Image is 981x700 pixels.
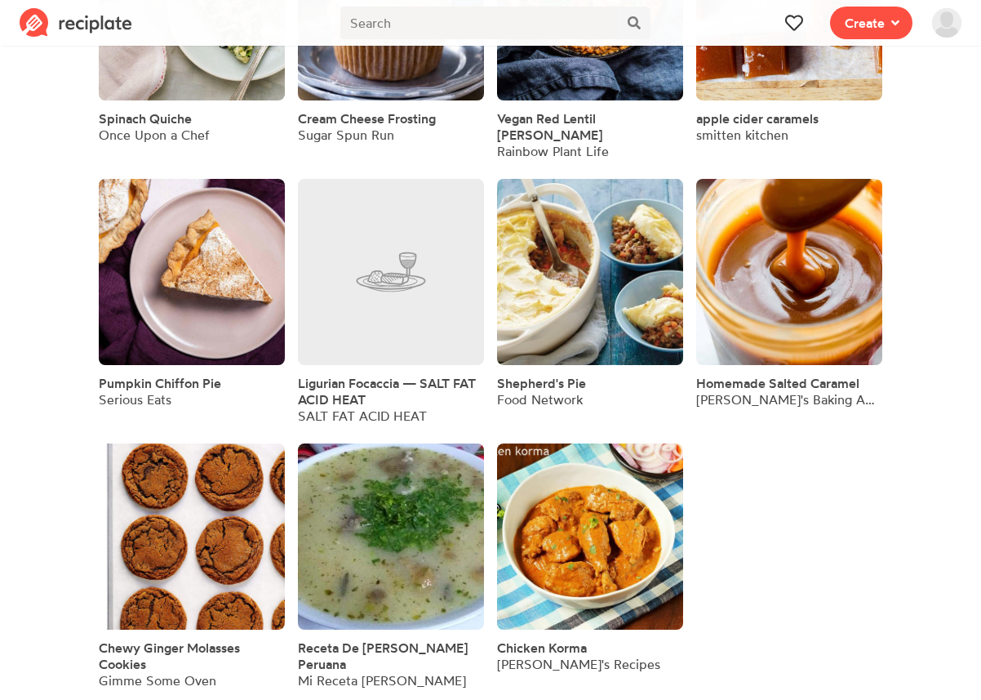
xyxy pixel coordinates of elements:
div: Gimme Some Oven [99,672,285,689]
a: Chicken Korma [497,640,587,656]
a: apple cider caramels [696,110,819,127]
div: Mi Receta [PERSON_NAME] [298,672,484,689]
a: Pumpkin Chiffon Pie [99,375,221,391]
div: Rainbow Plant Life [497,143,683,159]
div: Once Upon a Chef [99,127,210,143]
span: Create [845,13,885,33]
a: Chewy Ginger Molasses Cookies [99,640,285,672]
a: Cream Cheese Frosting [298,110,436,127]
a: Homemade Salted Caramel [696,375,859,391]
a: Shepherd's Pie [497,375,586,391]
span: Vegan Red Lentil [PERSON_NAME] [497,110,602,143]
div: Serious Eats [99,391,221,408]
span: Ligurian Focaccia — SALT FAT ACID HEAT [298,375,476,408]
span: Receta De [PERSON_NAME] Peruana [298,640,468,672]
a: Vegan Red Lentil [PERSON_NAME] [497,110,683,143]
a: Ligurian Focaccia — SALT FAT ACID HEAT [298,375,484,408]
div: smitten kitchen [696,127,819,143]
input: Search [340,7,619,39]
span: Chewy Ginger Molasses Cookies [99,640,240,672]
a: Receta De [PERSON_NAME] Peruana [298,640,484,672]
div: Sugar Spun Run [298,127,436,143]
img: Reciplate [20,8,132,38]
img: User's avatar [932,8,961,38]
a: Spinach Quiche [99,110,192,127]
div: [PERSON_NAME]'s Recipes [497,656,660,672]
button: Create [830,7,912,39]
div: Food Network [497,391,586,408]
div: [PERSON_NAME]'s Baking Addiction [696,391,882,408]
div: SALT FAT ACID HEAT [298,408,484,424]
